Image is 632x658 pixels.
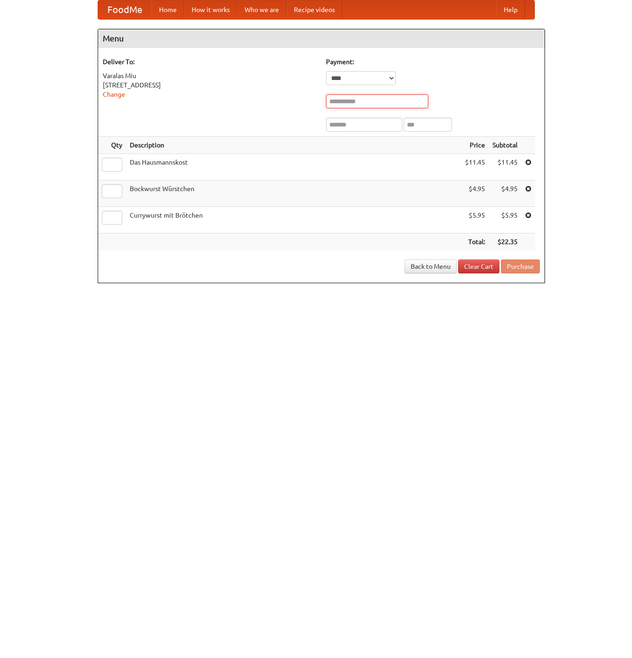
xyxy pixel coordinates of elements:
[405,259,457,273] a: Back to Menu
[98,0,152,19] a: FoodMe
[461,207,489,233] td: $5.95
[126,180,461,207] td: Bockwurst Würstchen
[489,137,521,154] th: Subtotal
[237,0,286,19] a: Who we are
[496,0,525,19] a: Help
[98,137,126,154] th: Qty
[103,91,125,98] a: Change
[461,154,489,180] td: $11.45
[461,137,489,154] th: Price
[489,233,521,251] th: $22.35
[184,0,237,19] a: How it works
[152,0,184,19] a: Home
[489,154,521,180] td: $11.45
[489,207,521,233] td: $5.95
[103,80,317,90] div: [STREET_ADDRESS]
[326,57,540,66] h5: Payment:
[126,154,461,180] td: Das Hausmannskost
[103,71,317,80] div: Varalas Miu
[461,180,489,207] td: $4.95
[458,259,499,273] a: Clear Cart
[489,180,521,207] td: $4.95
[126,207,461,233] td: Currywurst mit Brötchen
[461,233,489,251] th: Total:
[126,137,461,154] th: Description
[286,0,342,19] a: Recipe videos
[103,57,317,66] h5: Deliver To:
[501,259,540,273] button: Purchase
[98,29,545,48] h4: Menu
